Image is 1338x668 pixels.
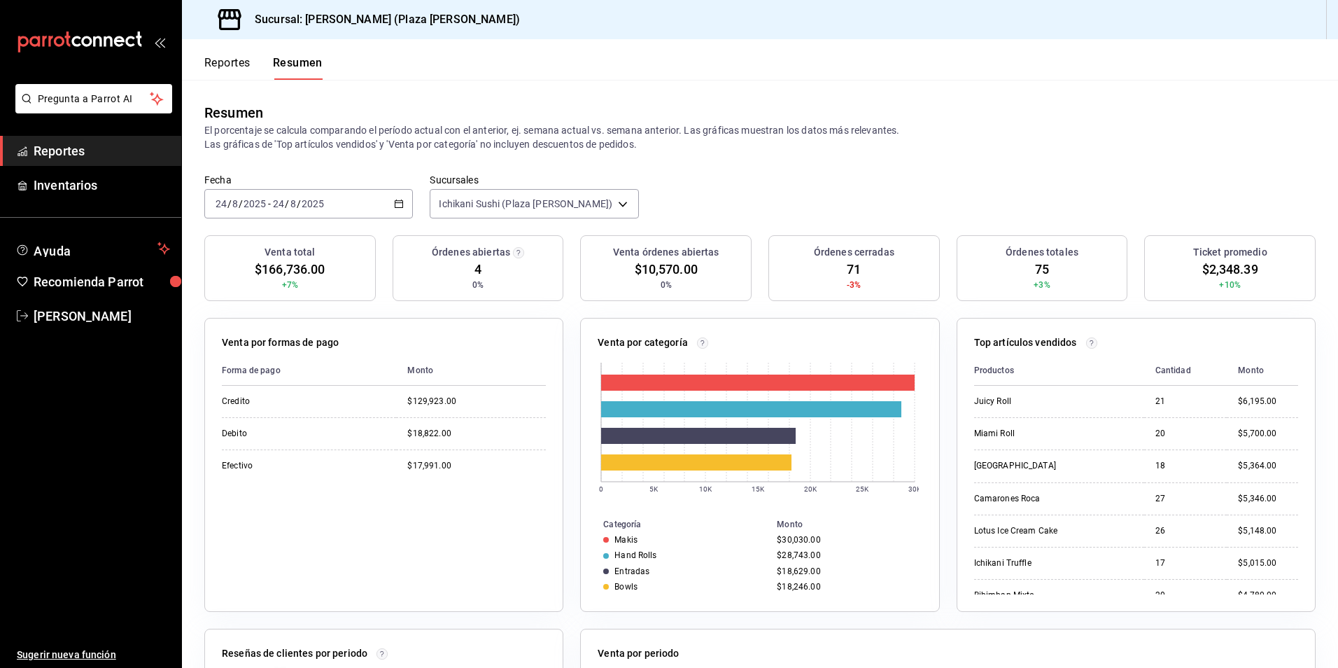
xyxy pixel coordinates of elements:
div: Camarones Roca [974,493,1114,505]
span: 0% [472,279,484,291]
div: Lotus Ice Cream Cake [974,525,1114,537]
h3: Sucursal: [PERSON_NAME] (Plaza [PERSON_NAME]) [244,11,520,28]
th: Forma de pago [222,356,396,386]
div: Debito [222,428,362,440]
span: Ayuda [34,240,152,257]
p: Venta por periodo [598,646,679,661]
label: Fecha [204,175,413,185]
h3: Ticket promedio [1193,245,1267,260]
div: Resumen [204,102,263,123]
div: Bibimbap Mixto [974,590,1114,601]
input: -- [290,198,297,209]
span: 71 [847,260,861,279]
div: $28,743.00 [777,550,916,560]
span: Reportes [34,141,170,160]
div: [GEOGRAPHIC_DATA] [974,460,1114,472]
div: Hand Rolls [614,550,656,560]
button: Pregunta a Parrot AI [15,84,172,113]
p: El porcentaje se calcula comparando el período actual con el anterior, ej. semana actual vs. sema... [204,123,1316,151]
input: ---- [301,198,325,209]
div: 17 [1155,557,1216,569]
div: 21 [1155,396,1216,408]
div: Credito [222,396,362,408]
span: $166,736.00 [255,260,325,279]
text: 15K [752,485,765,493]
p: Top artículos vendidos [974,335,1077,350]
h3: Órdenes totales [1006,245,1078,260]
span: -3% [847,279,861,291]
span: / [297,198,301,209]
div: 18 [1155,460,1216,472]
text: 30K [908,485,922,493]
div: $5,700.00 [1238,428,1298,440]
span: +3% [1034,279,1050,291]
th: Monto [396,356,546,386]
text: 5K [649,485,659,493]
span: $2,348.39 [1202,260,1258,279]
div: $18,629.00 [777,566,916,576]
p: Reseñas de clientes por periodo [222,646,367,661]
th: Cantidad [1144,356,1227,386]
text: 25K [856,485,869,493]
span: Ichikani Sushi (Plaza [PERSON_NAME]) [439,197,612,211]
span: +10% [1219,279,1241,291]
span: Sugerir nueva función [17,648,170,662]
h3: Órdenes abiertas [432,245,510,260]
button: Resumen [273,56,323,80]
div: navigation tabs [204,56,323,80]
div: Efectivo [222,460,362,472]
button: open_drawer_menu [154,36,165,48]
div: $5,015.00 [1238,557,1298,569]
span: / [239,198,243,209]
div: $18,246.00 [777,582,916,592]
text: 10K [699,485,712,493]
text: 0 [599,485,603,493]
th: Monto [771,517,938,532]
th: Categoría [581,517,771,532]
div: $18,822.00 [407,428,546,440]
div: 20 [1155,428,1216,440]
h3: Venta total [265,245,315,260]
div: $30,030.00 [777,535,916,545]
span: [PERSON_NAME] [34,307,170,326]
span: $10,570.00 [635,260,698,279]
span: Inventarios [34,176,170,195]
div: $5,346.00 [1238,493,1298,505]
span: Recomienda Parrot [34,272,170,291]
input: ---- [243,198,267,209]
div: $5,148.00 [1238,525,1298,537]
div: 27 [1155,493,1216,505]
input: -- [272,198,285,209]
p: Venta por categoría [598,335,688,350]
div: Makis [614,535,638,545]
span: +7% [282,279,298,291]
input: -- [215,198,227,209]
span: - [268,198,271,209]
div: $6,195.00 [1238,396,1298,408]
input: -- [232,198,239,209]
div: $5,364.00 [1238,460,1298,472]
a: Pregunta a Parrot AI [10,102,172,116]
div: Bowls [614,582,638,592]
span: Pregunta a Parrot AI [38,92,150,106]
div: $17,991.00 [407,460,546,472]
h3: Venta órdenes abiertas [613,245,719,260]
button: Reportes [204,56,251,80]
div: $4,780.00 [1238,590,1298,601]
span: / [285,198,289,209]
th: Monto [1227,356,1298,386]
th: Productos [974,356,1144,386]
div: Entradas [614,566,649,576]
label: Sucursales [430,175,638,185]
div: $129,923.00 [407,396,546,408]
text: 20K [804,485,817,493]
p: Venta por formas de pago [222,335,339,350]
div: Juicy Roll [974,396,1114,408]
span: 0% [661,279,672,291]
div: 20 [1155,590,1216,601]
span: / [227,198,232,209]
div: Ichikani Truffle [974,557,1114,569]
div: 26 [1155,525,1216,537]
h3: Órdenes cerradas [814,245,894,260]
span: 75 [1035,260,1049,279]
